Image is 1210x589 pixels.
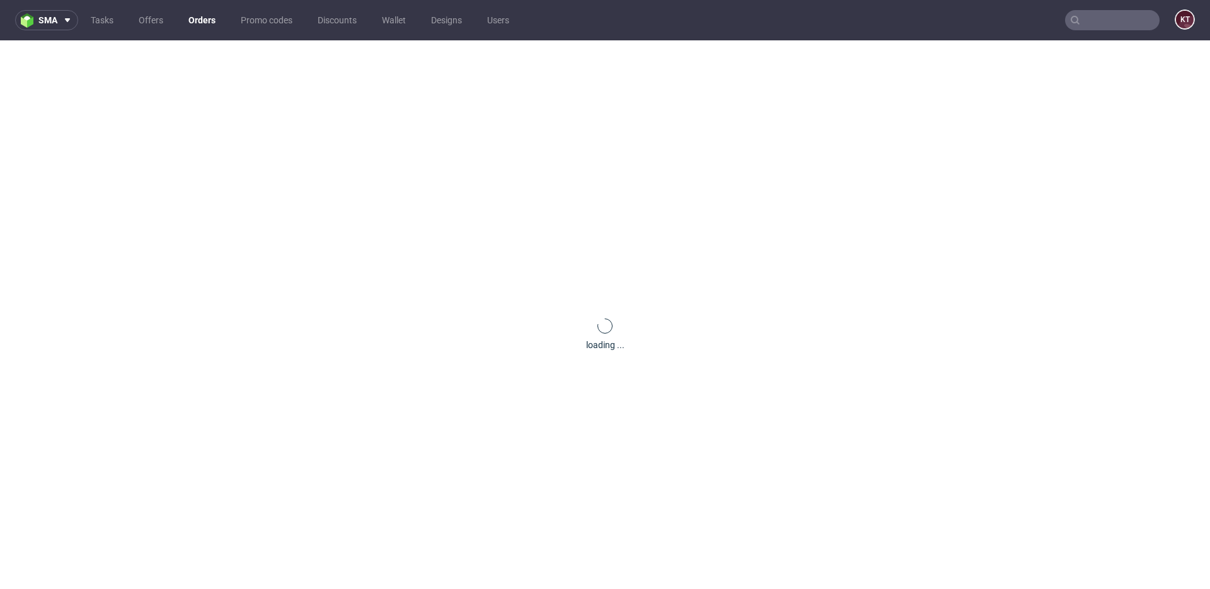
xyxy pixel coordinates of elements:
a: Tasks [83,10,121,30]
a: Designs [423,10,470,30]
a: Discounts [310,10,364,30]
figcaption: KT [1176,11,1194,28]
div: loading ... [586,339,625,351]
button: sma [15,10,78,30]
a: Promo codes [233,10,300,30]
a: Orders [181,10,223,30]
span: sma [38,16,57,25]
a: Users [480,10,517,30]
a: Offers [131,10,171,30]
a: Wallet [374,10,413,30]
img: logo [21,13,38,28]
